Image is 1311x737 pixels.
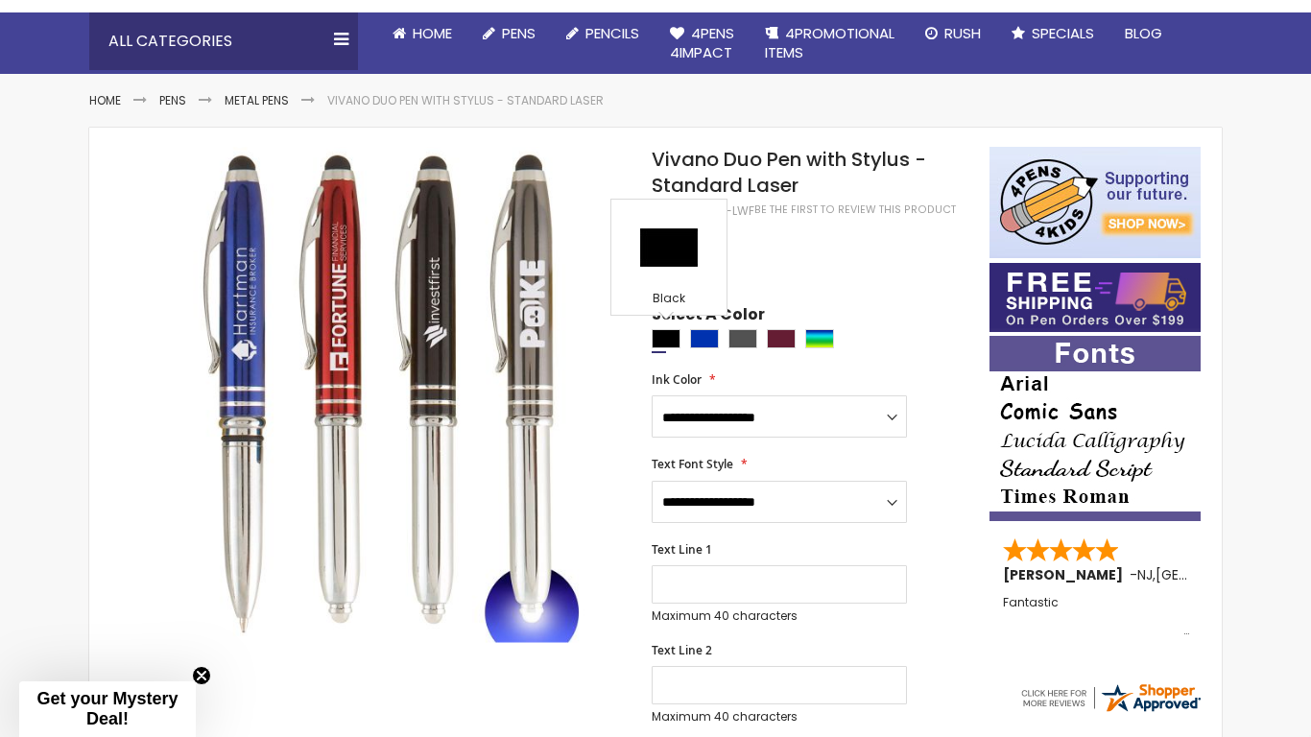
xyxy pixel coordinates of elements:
[652,146,926,199] span: Vivano Duo Pen with Stylus - Standard Laser
[19,681,196,737] div: Get your Mystery Deal!Close teaser
[413,23,452,43] span: Home
[728,329,757,348] div: Gunmetal
[989,147,1201,258] img: 4pens 4 kids
[652,456,733,472] span: Text Font Style
[1125,23,1162,43] span: Blog
[1003,596,1189,637] div: Fantastic
[944,23,981,43] span: Rush
[377,12,467,55] a: Home
[616,291,722,310] div: Black
[670,23,734,62] span: 4Pens 4impact
[225,92,289,108] a: Metal Pens
[750,12,910,75] a: 4PROMOTIONALITEMS
[767,329,796,348] div: Dark Red
[89,12,358,70] div: All Categories
[996,12,1109,55] a: Specials
[327,93,604,108] li: Vivano Duo Pen with Stylus - Standard Laser
[910,12,996,55] a: Rush
[1032,23,1094,43] span: Specials
[1156,565,1297,584] span: [GEOGRAPHIC_DATA]
[754,202,956,217] a: Be the first to review this product
[128,145,626,643] img: Vivano Duo Pen with Stylus - Standard Laser
[467,12,551,55] a: Pens
[655,12,750,75] a: 4Pens4impact
[652,371,702,388] span: Ink Color
[765,23,894,62] span: 4PROMOTIONAL ITEMS
[502,23,536,43] span: Pens
[652,304,765,330] span: Select A Color
[989,263,1201,332] img: Free shipping on orders over $199
[652,709,907,725] p: Maximum 40 characters
[585,23,639,43] span: Pencils
[1018,680,1203,715] img: 4pens.com widget logo
[159,92,186,108] a: Pens
[1003,565,1130,584] span: [PERSON_NAME]
[1109,12,1178,55] a: Blog
[89,92,121,108] a: Home
[1137,565,1153,584] span: NJ
[652,608,907,624] p: Maximum 40 characters
[989,336,1201,521] img: font-personalization-examples
[690,329,719,348] div: Blue
[652,541,712,558] span: Text Line 1
[36,689,178,728] span: Get your Mystery Deal!
[652,329,680,348] div: Black
[192,666,211,685] button: Close teaser
[805,329,834,348] div: Assorted
[551,12,655,55] a: Pencils
[652,642,712,658] span: Text Line 2
[1018,702,1203,719] a: 4pens.com certificate URL
[1130,565,1297,584] span: - ,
